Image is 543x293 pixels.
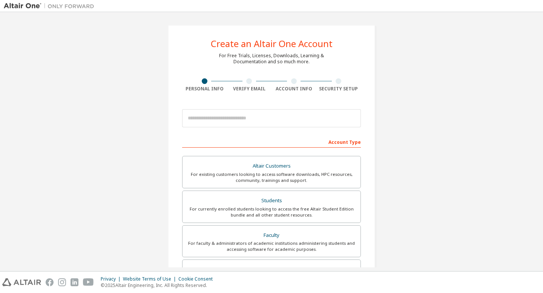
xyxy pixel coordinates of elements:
div: For Free Trials, Licenses, Downloads, Learning & Documentation and so much more. [219,53,324,65]
div: Cookie Consent [178,276,217,282]
img: instagram.svg [58,278,66,286]
p: © 2025 Altair Engineering, Inc. All Rights Reserved. [101,282,217,288]
div: For currently enrolled students looking to access the free Altair Student Edition bundle and all ... [187,206,356,218]
div: Students [187,195,356,206]
div: Account Type [182,136,361,148]
div: For faculty & administrators of academic institutions administering students and accessing softwa... [187,240,356,252]
img: youtube.svg [83,278,94,286]
img: facebook.svg [46,278,54,286]
div: Everyone else [187,264,356,275]
div: Security Setup [316,86,361,92]
div: For existing customers looking to access software downloads, HPC resources, community, trainings ... [187,171,356,183]
img: altair_logo.svg [2,278,41,286]
div: Verify Email [227,86,272,92]
div: Faculty [187,230,356,241]
img: Altair One [4,2,98,10]
div: Privacy [101,276,123,282]
div: Personal Info [182,86,227,92]
div: Website Terms of Use [123,276,178,282]
div: Create an Altair One Account [211,39,333,48]
img: linkedin.svg [71,278,78,286]
div: Account Info [271,86,316,92]
div: Altair Customers [187,161,356,171]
